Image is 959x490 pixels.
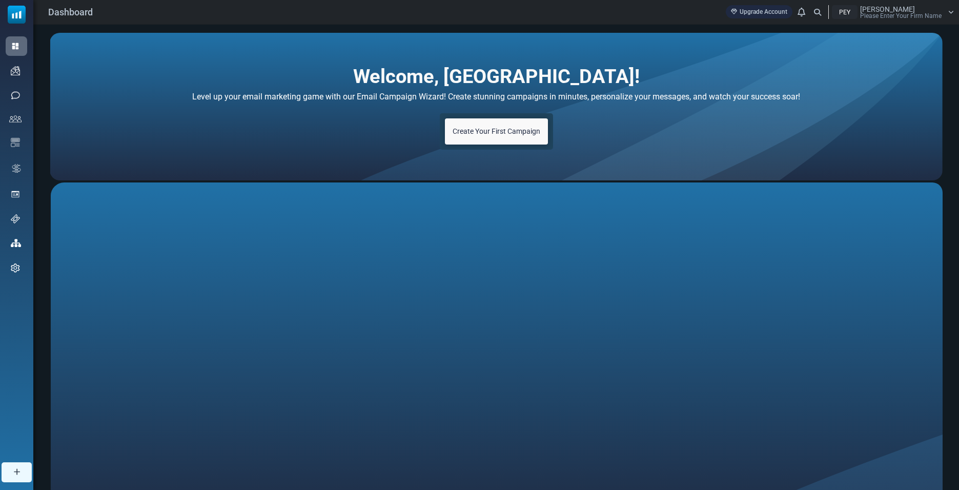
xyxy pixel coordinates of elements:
[832,5,954,19] a: PEY [PERSON_NAME] Please Enter Your Firm Name
[8,6,26,24] img: mailsoftly_icon_blue_white.svg
[453,127,540,135] span: Create Your First Campaign
[11,66,20,75] img: campaigns-icon.png
[103,89,889,104] h4: Level up your email marketing game with our Email Campaign Wizard! Create stunning campaigns in m...
[11,263,20,273] img: settings-icon.svg
[11,91,20,100] img: sms-icon.png
[11,214,20,223] img: support-icon.svg
[860,6,915,13] span: [PERSON_NAME]
[11,42,20,51] img: dashboard-icon-active.svg
[11,138,20,147] img: email-templates-icon.svg
[726,5,792,18] a: Upgrade Account
[832,5,858,19] div: PEY
[48,5,93,19] span: Dashboard
[860,13,942,19] span: Please Enter Your Firm Name
[353,64,640,81] h2: Welcome, [GEOGRAPHIC_DATA]!
[11,190,20,199] img: landing_pages.svg
[11,162,22,174] img: workflow.svg
[9,115,22,122] img: contacts-icon.svg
